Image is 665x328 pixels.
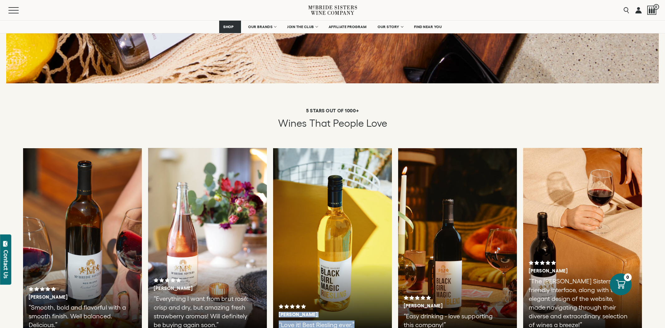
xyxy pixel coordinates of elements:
[279,312,365,317] h3: [PERSON_NAME]
[3,250,9,278] div: Contact Us
[223,25,234,29] span: SHOP
[29,294,115,300] h3: [PERSON_NAME]
[653,4,659,10] span: 0
[306,108,359,113] strong: 5 STARS OUT OF 1000+
[329,25,367,29] span: AFFILIATE PROGRAM
[624,273,632,281] div: 0
[410,21,446,33] a: FIND NEAR YOU
[287,25,314,29] span: JOIN THE CLUB
[154,286,240,291] h3: [PERSON_NAME]
[366,118,387,129] span: Love
[529,268,615,274] h3: [PERSON_NAME]
[219,21,241,33] a: SHOP
[248,25,272,29] span: OUR BRANDS
[404,303,490,309] h3: [PERSON_NAME]
[8,7,31,13] button: Mobile Menu Trigger
[373,21,407,33] a: OUR STORY
[283,21,321,33] a: JOIN THE CLUB
[333,118,364,129] span: People
[244,21,280,33] a: OUR BRANDS
[309,118,330,129] span: that
[325,21,371,33] a: AFFILIATE PROGRAM
[378,25,399,29] span: OUR STORY
[414,25,442,29] span: FIND NEAR YOU
[278,118,307,129] span: Wines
